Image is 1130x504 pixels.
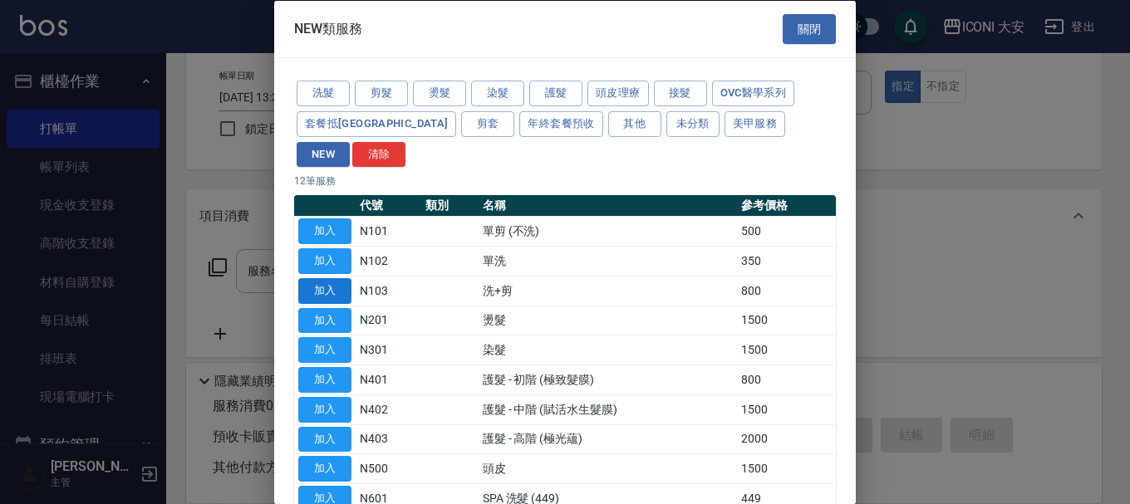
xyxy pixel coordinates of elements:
td: N500 [356,453,421,483]
button: 加入 [298,248,351,274]
td: 1500 [737,335,836,365]
button: 未分類 [666,110,720,136]
td: N101 [356,216,421,246]
td: 護髮 - 初階 (極致髮膜) [479,365,737,394]
button: 接髮 [654,81,707,106]
td: 1500 [737,306,836,335]
td: 500 [737,216,836,246]
span: NEW類服務 [294,20,362,37]
td: 1500 [737,394,836,424]
button: 剪套 [461,110,514,136]
td: 頭皮 [479,453,737,483]
button: 加入 [298,307,351,333]
td: 1500 [737,453,836,483]
th: 代號 [356,195,421,217]
td: 單剪 (不洗) [479,216,737,246]
td: 燙髮 [479,306,737,335]
button: 加入 [298,218,351,244]
td: 單洗 [479,246,737,276]
button: 加入 [298,456,351,482]
button: 清除 [352,141,405,167]
button: 洗髮 [297,81,350,106]
td: 洗+剪 [479,276,737,306]
td: 護髮 - 中階 (賦活水生髮膜) [479,394,737,424]
button: 年終套餐預收 [519,110,602,136]
td: N401 [356,365,421,394]
td: N402 [356,394,421,424]
button: 燙髮 [413,81,466,106]
button: 加入 [298,396,351,422]
p: 12 筆服務 [294,174,836,188]
button: 美甲服務 [725,110,786,136]
td: 護髮 - 高階 (極光蘊) [479,424,737,454]
th: 名稱 [479,195,737,217]
td: N403 [356,424,421,454]
td: 350 [737,246,836,276]
td: N201 [356,306,421,335]
button: 頭皮理療 [587,81,649,106]
td: 2000 [737,424,836,454]
td: N301 [356,335,421,365]
button: 關閉 [783,13,836,44]
button: 加入 [298,367,351,393]
button: 套餐抵[GEOGRAPHIC_DATA] [297,110,456,136]
button: 其他 [608,110,661,136]
td: 800 [737,365,836,394]
td: 染髮 [479,335,737,365]
button: 加入 [298,426,351,452]
th: 參考價格 [737,195,836,217]
button: 加入 [298,277,351,303]
button: 染髮 [471,81,524,106]
td: N102 [356,246,421,276]
button: ovc醫學系列 [712,81,795,106]
button: 護髮 [529,81,582,106]
button: 剪髮 [355,81,408,106]
td: 800 [737,276,836,306]
button: NEW [297,141,350,167]
button: 加入 [298,337,351,363]
th: 類別 [421,195,479,217]
td: N103 [356,276,421,306]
